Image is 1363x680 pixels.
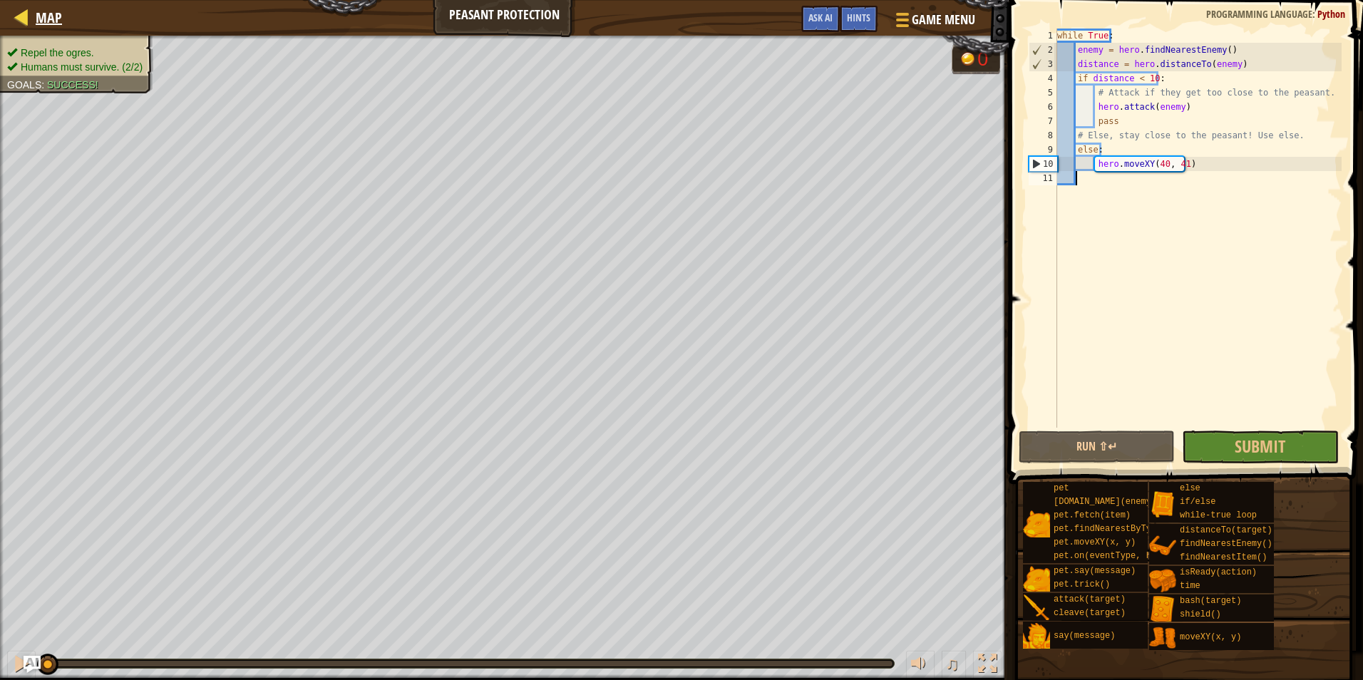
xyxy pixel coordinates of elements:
span: time [1180,581,1200,591]
span: Humans must survive. (2/2) [21,61,143,73]
span: findNearestEnemy() [1180,539,1272,549]
span: cleave(target) [1054,608,1126,618]
li: Repel the ogres. [7,46,143,60]
span: findNearestItem() [1180,552,1267,562]
img: portrait.png [1023,623,1050,650]
button: Toggle fullscreen [973,651,1002,680]
button: Adjust volume [906,651,935,680]
img: portrait.png [1023,594,1050,622]
button: Game Menu [885,6,984,39]
button: Ask AI [24,656,41,673]
span: pet.moveXY(x, y) [1054,537,1136,547]
div: 7 [1029,114,1057,128]
span: distanceTo(target) [1180,525,1272,535]
span: pet [1054,483,1069,493]
div: 5 [1029,86,1057,100]
img: portrait.png [1023,510,1050,537]
button: Submit [1182,431,1338,463]
div: 10 [1029,157,1057,171]
span: Success! [47,79,98,91]
img: portrait.png [1023,566,1050,593]
img: portrait.png [1149,567,1176,594]
span: else [1180,483,1200,493]
div: 9 [1029,143,1057,157]
span: Ask AI [808,11,833,24]
div: 8 [1029,128,1057,143]
span: Game Menu [912,11,975,29]
span: : [1312,7,1317,21]
a: Map [29,8,62,27]
span: pet.on(eventType, handler) [1054,551,1187,561]
img: portrait.png [1149,532,1176,560]
button: Run ⇧↵ [1019,431,1175,463]
div: Team 'humans' has 0 gold. [952,44,1000,74]
img: portrait.png [1149,490,1176,517]
div: 2 [1029,43,1057,57]
div: 6 [1029,100,1057,114]
span: Hi. Need any help? [9,10,103,21]
div: 11 [1029,171,1057,185]
span: pet.say(message) [1054,566,1136,576]
span: isReady(action) [1180,567,1257,577]
div: 4 [1029,71,1057,86]
span: shield() [1180,609,1221,619]
span: Submit [1235,435,1285,458]
span: while-true loop [1180,510,1257,520]
div: 0 [977,50,992,69]
span: attack(target) [1054,594,1126,604]
img: portrait.png [1149,596,1176,623]
span: say(message) [1054,631,1115,641]
button: ♫ [942,651,966,680]
span: Repel the ogres. [21,47,94,58]
span: if/else [1180,497,1215,507]
span: pet.findNearestByType(type) [1054,524,1192,534]
span: pet.fetch(item) [1054,510,1131,520]
button: Ctrl + P: Pause [7,651,36,680]
div: 3 [1029,57,1057,71]
span: ♫ [945,653,959,674]
span: Map [36,8,62,27]
span: pet.trick() [1054,579,1110,589]
span: moveXY(x, y) [1180,632,1241,642]
span: Goals [7,79,41,91]
img: portrait.png [1149,624,1176,651]
span: bash(target) [1180,596,1241,606]
span: Python [1317,7,1345,21]
span: Hints [847,11,870,24]
div: 1 [1029,29,1057,43]
span: Programming language [1206,7,1312,21]
span: [DOMAIN_NAME](enemy) [1054,497,1156,507]
span: : [41,79,47,91]
li: Humans must survive. [7,60,143,74]
button: Ask AI [801,6,840,32]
